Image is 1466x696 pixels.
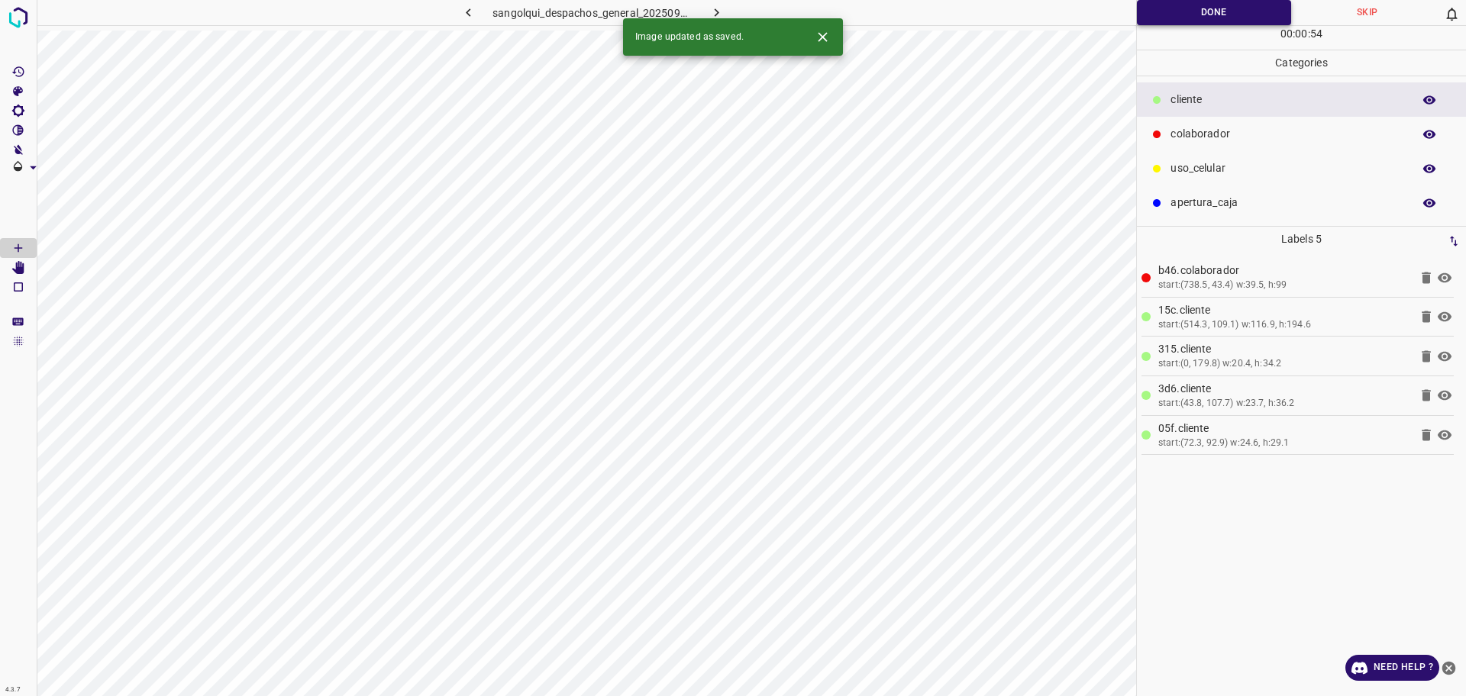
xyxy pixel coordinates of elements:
[1280,26,1322,50] div: : :
[1158,397,1409,411] div: start:(43.8, 107.7) w:23.7, h:36.2
[492,4,693,25] h6: sangolqui_despachos_general_20250902_171932_758656.jpg
[1439,655,1458,681] button: close-help
[1345,655,1439,681] a: Need Help ?
[1137,117,1466,151] div: colaborador
[1158,341,1409,357] p: 315.cliente
[1158,357,1409,371] div: start:(0, 179.8) w:20.4, h:34.2
[1158,381,1409,397] p: 3d6.cliente
[1158,420,1409,437] p: 05f.cliente
[1137,185,1466,220] div: apertura_caja
[1158,302,1409,318] p: 15c.cliente
[1137,82,1466,117] div: cliente
[1158,318,1409,332] div: start:(514.3, 109.1) w:116.9, h:194.6
[1310,26,1322,42] p: 54
[1171,195,1405,211] p: apertura_caja
[1171,160,1405,176] p: uso_celular
[1137,151,1466,185] div: uso_celular
[809,23,837,51] button: Close
[1158,279,1409,292] div: start:(738.5, 43.4) w:39.5, h:99
[635,31,744,44] span: Image updated as saved.
[1280,26,1293,42] p: 00
[1171,92,1405,108] p: cliente
[5,4,32,31] img: logo
[1158,263,1409,279] p: b46.colaborador
[2,684,24,696] div: 4.3.7
[1137,50,1466,76] p: Categories
[1158,437,1409,450] div: start:(72.3, 92.9) w:24.6, h:29.1
[1295,26,1307,42] p: 00
[1171,126,1405,142] p: colaborador
[1141,227,1461,252] p: Labels 5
